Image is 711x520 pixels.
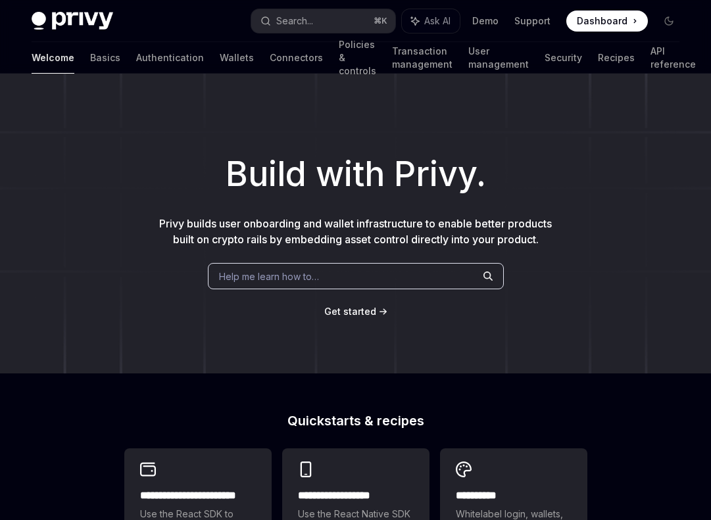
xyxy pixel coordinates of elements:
[468,42,529,74] a: User management
[276,13,313,29] div: Search...
[472,14,499,28] a: Demo
[251,9,396,33] button: Search...⌘K
[324,305,376,318] a: Get started
[392,42,453,74] a: Transaction management
[598,42,635,74] a: Recipes
[402,9,460,33] button: Ask AI
[514,14,551,28] a: Support
[374,16,387,26] span: ⌘ K
[136,42,204,74] a: Authentication
[650,42,696,74] a: API reference
[220,42,254,74] a: Wallets
[32,42,74,74] a: Welcome
[339,42,376,74] a: Policies & controls
[545,42,582,74] a: Security
[32,12,113,30] img: dark logo
[21,149,690,200] h1: Build with Privy.
[159,217,552,246] span: Privy builds user onboarding and wallet infrastructure to enable better products built on crypto ...
[424,14,451,28] span: Ask AI
[270,42,323,74] a: Connectors
[658,11,679,32] button: Toggle dark mode
[577,14,627,28] span: Dashboard
[324,306,376,317] span: Get started
[566,11,648,32] a: Dashboard
[219,270,319,283] span: Help me learn how to…
[124,414,587,427] h2: Quickstarts & recipes
[90,42,120,74] a: Basics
